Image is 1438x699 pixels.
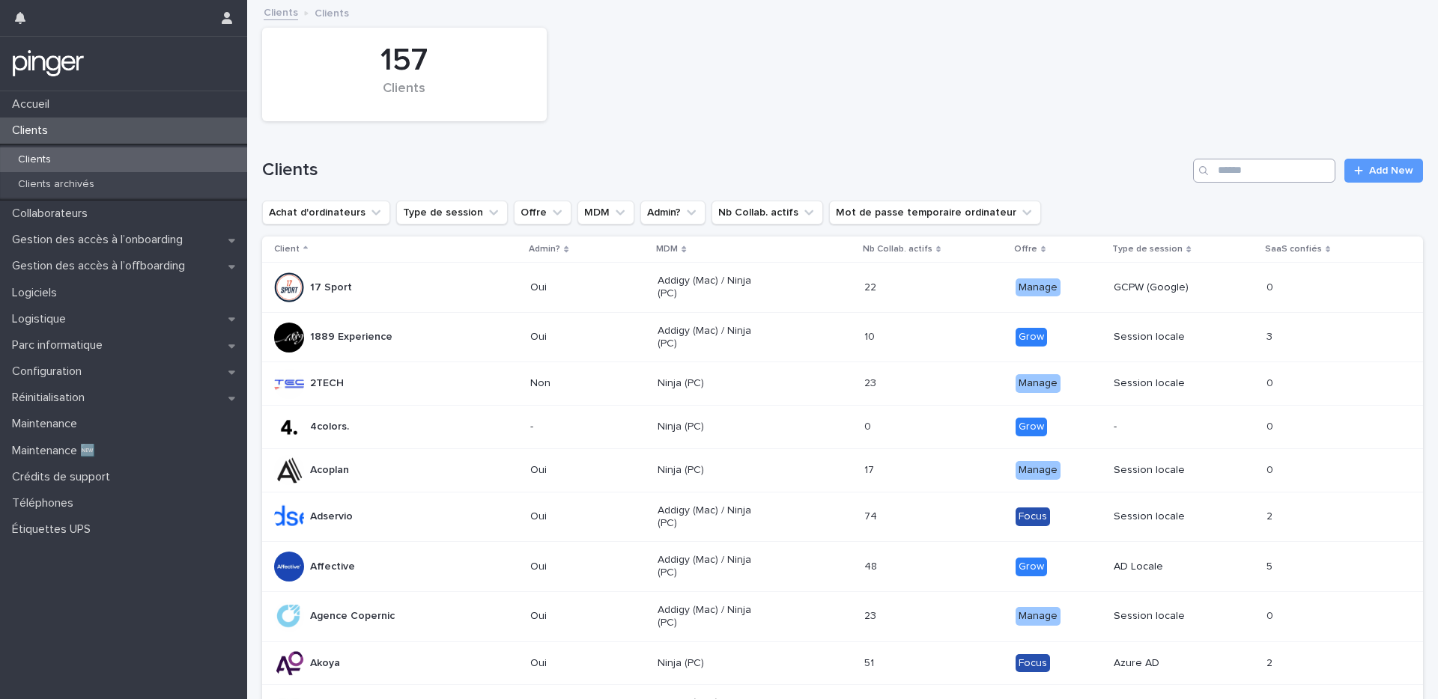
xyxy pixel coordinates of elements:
p: Logistique [6,312,78,326]
input: Search [1193,159,1335,183]
div: Manage [1016,461,1061,480]
p: Ninja (PC) [658,421,765,433]
p: SaaS confiés [1265,241,1322,257]
div: Grow [1016,558,1047,576]
p: 74 [864,507,880,523]
p: Oui [530,464,637,477]
p: 2TECH [310,377,344,390]
p: Clients archivés [6,178,106,191]
p: 0 [1266,374,1276,390]
p: 1889 Experience [310,331,392,344]
p: 4colors. [310,421,349,433]
p: Étiquettes UPS [6,522,103,537]
p: 51 [864,654,877,670]
p: MDM [656,241,678,257]
p: 0 [1266,461,1276,477]
div: Manage [1016,607,1061,626]
div: Clients [288,81,521,112]
p: Oui [530,657,637,670]
p: Non [530,377,637,390]
p: 0 [864,418,874,433]
p: Téléphones [6,496,85,510]
img: mTgBEunGTSyRkCgitkcU [12,49,85,79]
p: GCPW (Google) [1114,281,1221,294]
p: Offre [1014,241,1037,257]
p: Oui [530,510,637,523]
p: Agence Copernic [310,610,395,623]
div: Manage [1016,278,1061,297]
p: 17 Sport [310,281,352,294]
p: 5 [1266,558,1275,573]
p: Session locale [1114,464,1221,477]
p: Adservio [310,510,353,523]
p: Oui [530,610,637,623]
tr: 17 SportOuiAddigy (Mac) / Ninja (PC)2222 ManageGCPW (Google)00 [262,263,1423,313]
p: AD Locale [1114,561,1221,573]
p: 23 [864,607,879,623]
p: Clients [6,123,60,138]
tr: AcoplanOuiNinja (PC)1717 ManageSession locale00 [262,448,1423,492]
p: 2 [1266,507,1275,523]
p: 0 [1266,278,1276,294]
p: Maintenance [6,417,89,431]
p: Oui [530,331,637,344]
p: 0 [1266,607,1276,623]
p: 3 [1266,328,1275,344]
tr: AkoyaOuiNinja (PC)5151 FocusAzure AD22 [262,641,1423,685]
button: Admin? [640,201,706,225]
p: Addigy (Mac) / Ninja (PC) [658,275,765,300]
p: Session locale [1114,377,1221,390]
p: Type de session [1112,241,1183,257]
p: Réinitialisation [6,391,97,405]
p: Ninja (PC) [658,657,765,670]
p: Admin? [529,241,560,257]
p: Clients [6,153,63,166]
p: Addigy (Mac) / Ninja (PC) [658,554,765,579]
p: 10 [864,328,878,344]
p: Gestion des accès à l’offboarding [6,259,197,273]
p: Client [274,241,300,257]
p: - [530,421,637,433]
p: Configuration [6,364,94,379]
p: Addigy (Mac) / Ninja (PC) [658,504,765,530]
tr: 4colors.-Ninja (PC)00 Grow-00 [262,406,1423,449]
p: Azure AD [1114,657,1221,670]
div: Grow [1016,418,1047,436]
button: Type de session [396,201,508,225]
p: - [1114,421,1221,433]
p: Ninja (PC) [658,377,765,390]
span: Add New [1369,165,1413,176]
div: Manage [1016,374,1061,393]
a: Add New [1344,159,1423,183]
p: Oui [530,281,637,294]
p: Akoya [310,657,340,670]
p: Addigy (Mac) / Ninja (PC) [658,604,765,629]
tr: AdservioOuiAddigy (Mac) / Ninja (PC)7474 FocusSession locale22 [262,492,1423,542]
p: Session locale [1114,610,1221,623]
p: 23 [864,374,879,390]
p: Clients [315,4,349,20]
div: Focus [1016,507,1050,526]
p: Session locale [1114,331,1221,344]
button: Offre [514,201,571,225]
div: 157 [288,42,521,79]
button: Achat d'ordinateurs [262,201,390,225]
button: MDM [577,201,634,225]
tr: 2TECHNonNinja (PC)2323 ManageSession locale00 [262,362,1423,406]
p: Collaborateurs [6,207,100,221]
p: 2 [1266,654,1275,670]
p: Crédits de support [6,470,122,484]
tr: Agence CopernicOuiAddigy (Mac) / Ninja (PC)2323 ManageSession locale00 [262,591,1423,641]
p: 17 [864,461,877,477]
tr: AffectiveOuiAddigy (Mac) / Ninja (PC)4848 GrowAD Locale55 [262,542,1423,592]
a: Clients [264,3,298,20]
p: Parc informatique [6,338,115,352]
p: Gestion des accès à l’onboarding [6,233,195,247]
p: Ninja (PC) [658,464,765,477]
p: Acoplan [310,464,349,477]
div: Focus [1016,654,1050,673]
button: Mot de passe temporaire ordinateur [829,201,1041,225]
p: Maintenance 🆕 [6,444,107,458]
div: Grow [1016,328,1047,347]
p: Session locale [1114,510,1221,523]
